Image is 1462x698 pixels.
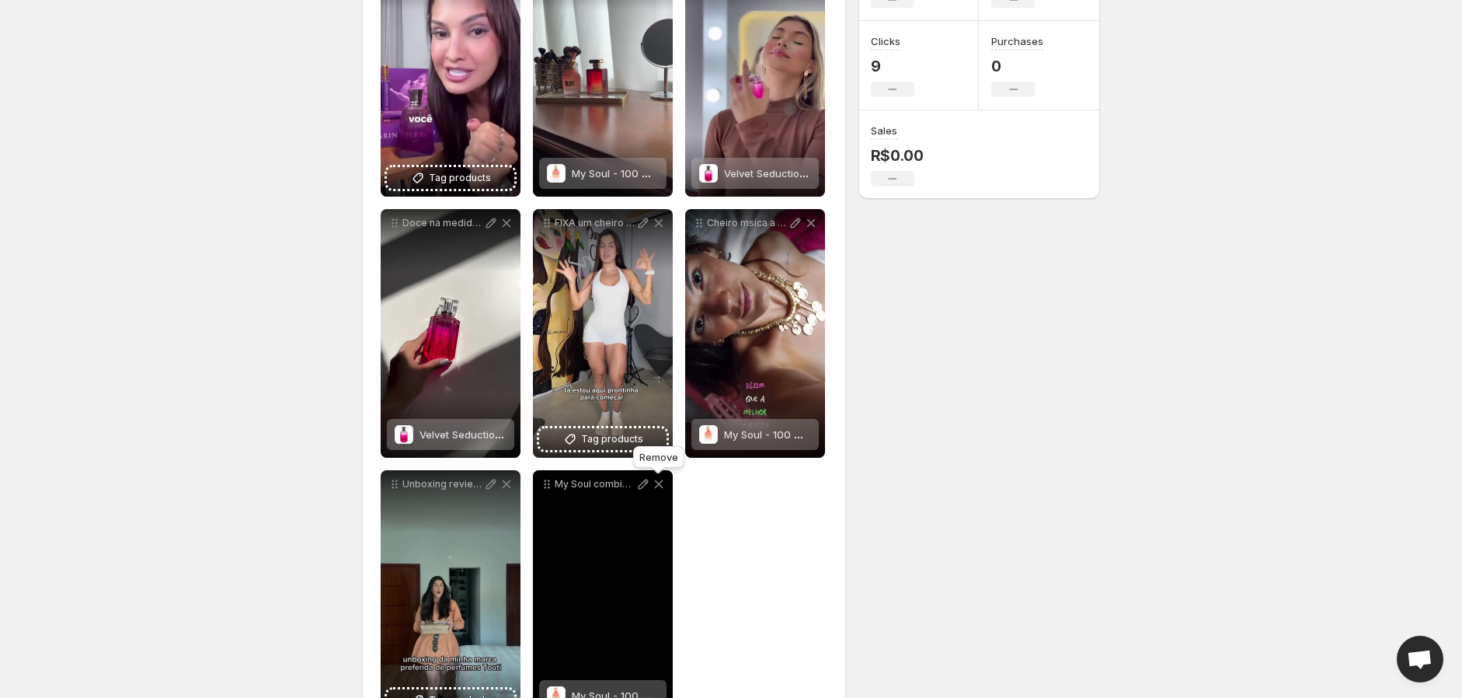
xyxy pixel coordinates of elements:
[1397,636,1443,682] div: Open chat
[429,170,491,186] span: Tag products
[572,167,707,180] span: My Soul - 100 ml - Feminino
[871,33,900,49] h3: Clicks
[871,57,914,75] p: 9
[402,217,483,229] p: Doce na medida certa poderoso na essncia e delicado no toque Esse perfume da touticosmetics flora...
[419,428,598,441] span: Velvet Seduction - 100 ml - Feminino
[387,167,514,189] button: Tag products
[685,209,825,458] div: Cheiro msica a combinao perfeita para se tornar inesquecvel Para que voc nunca passe despercebida...
[395,425,413,444] img: Velvet Seduction - 100 ml - Feminino
[699,164,718,183] img: Velvet Seduction - 100 ml - Feminino
[547,164,566,183] img: My Soul - 100 ml - Feminino
[555,478,635,490] p: My Soul combina flores exticas e notas frescas para criar uma fragrncia que traduz leveza com ati...
[991,33,1043,49] h3: Purchases
[871,123,897,138] h3: Sales
[381,209,520,458] div: Doce na medida certa poderoso na essncia e delicado no toque Esse perfume da touticosmetics flora...
[539,428,667,450] button: Tag products
[533,209,673,458] div: FIXA um cheiro perfeito o dia INTEIRO SOU APX cupom marina10 LINK NA BIO touticosmeticsTag products
[699,425,718,444] img: My Soul - 100 ml - Feminino
[581,431,643,447] span: Tag products
[555,217,635,229] p: FIXA um cheiro perfeito o dia INTEIRO SOU APX cupom marina10 LINK NA BIO touticosmetics
[724,428,859,441] span: My Soul - 100 ml - Feminino
[724,167,903,180] span: Velvet Seduction - 100 ml - Feminino
[871,146,924,165] p: R$0.00
[707,217,788,229] p: Cheiro msica a combinao perfeita para se tornar inesquecvel Para que voc nunca passe despercebida...
[402,478,483,490] p: Unboxing review da caixa mais cheirosa que j recebi A touticosmetics me enviou uma seleo incrvel ...
[991,57,1043,75] p: 0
